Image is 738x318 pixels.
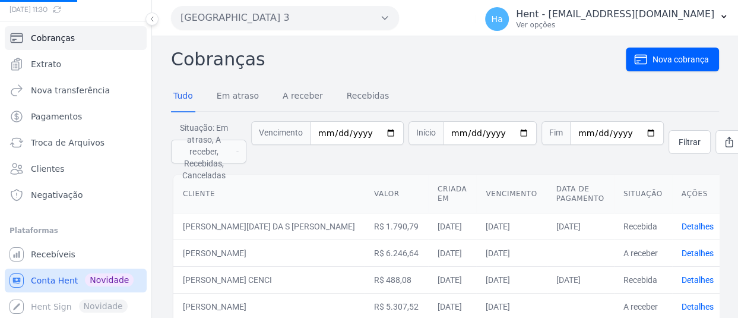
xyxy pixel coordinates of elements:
span: Início [408,121,443,145]
p: Hent - [EMAIL_ADDRESS][DOMAIN_NAME] [516,8,714,20]
a: Nova transferência [5,78,147,102]
button: Situação: Em atraso, A receber, Recebidas, Canceladas [171,140,246,163]
a: Detalhes [682,275,714,285]
span: Negativação [31,189,83,201]
a: Conta Hent Novidade [5,269,147,292]
td: [DATE] [428,213,476,240]
th: Ações [672,175,723,213]
td: [DATE] [547,213,614,240]
span: Ha [491,15,502,23]
td: R$ 1.790,79 [365,213,428,240]
a: Pagamentos [5,105,147,128]
p: Ver opções [516,20,714,30]
a: Recebidas [344,81,392,112]
td: R$ 488,08 [365,266,428,293]
td: A receber [614,240,672,266]
a: Clientes [5,157,147,181]
td: [DATE] [428,240,476,266]
span: Nova transferência [31,84,110,96]
span: Recebíveis [31,248,75,260]
a: Filtrar [669,130,711,154]
td: [PERSON_NAME][DATE] DA S [PERSON_NAME] [173,213,365,240]
td: [DATE] [476,266,546,293]
a: Negativação [5,183,147,207]
span: Fim [541,121,570,145]
span: Vencimento [251,121,310,145]
button: Ha Hent - [EMAIL_ADDRESS][DOMAIN_NAME] Ver opções [476,2,738,36]
td: Recebida [614,213,672,240]
th: Valor [365,175,428,213]
th: Situação [614,175,672,213]
a: Detalhes [682,222,714,231]
span: Situação: Em atraso, A receber, Recebidas, Canceladas [179,122,229,181]
span: Clientes [31,163,64,175]
a: Nova cobrança [626,48,719,71]
a: Recebíveis [5,243,147,266]
span: Filtrar [679,136,701,148]
td: [DATE] [547,266,614,293]
span: Nova cobrança [653,53,709,65]
a: Detalhes [682,248,714,258]
h2: Cobranças [171,46,626,73]
td: [DATE] [428,266,476,293]
th: Criada em [428,175,476,213]
th: Cliente [173,175,365,213]
td: [PERSON_NAME] [173,240,365,266]
span: Extrato [31,58,61,70]
span: Cobranças [31,32,75,44]
span: Pagamentos [31,111,82,122]
a: Tudo [171,81,195,112]
span: [DATE] 11:30 [9,4,128,15]
td: R$ 6.246,64 [365,240,428,266]
a: Troca de Arquivos [5,131,147,155]
span: Troca de Arquivos [31,137,104,149]
a: Extrato [5,52,147,76]
td: [PERSON_NAME] CENCI [173,266,365,293]
a: A receber [280,81,325,112]
th: Vencimento [476,175,546,213]
button: [GEOGRAPHIC_DATA] 3 [171,6,399,30]
td: Recebida [614,266,672,293]
a: Em atraso [214,81,261,112]
span: Novidade [85,273,134,286]
span: Conta Hent [31,275,78,286]
div: Plataformas [9,223,142,238]
a: Detalhes [682,302,714,311]
th: Data de pagamento [547,175,614,213]
td: [DATE] [476,213,546,240]
a: Cobranças [5,26,147,50]
td: [DATE] [476,240,546,266]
